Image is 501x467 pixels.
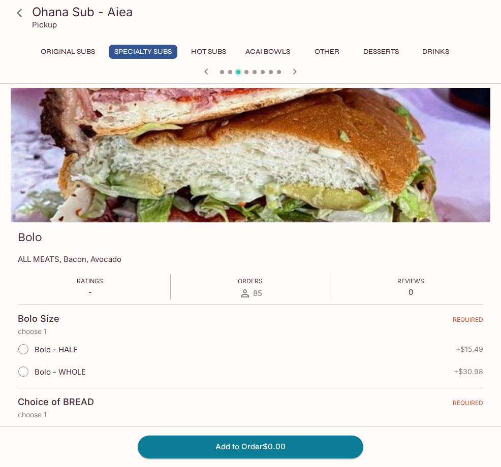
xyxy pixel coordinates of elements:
[453,399,483,411] span: REQUIRED
[35,345,78,354] span: Bolo - HALF
[413,45,458,59] button: Drinks
[18,313,59,324] h4: Bolo Size
[358,45,404,59] button: Desserts
[453,316,483,327] span: REQUIRED
[18,396,94,408] h4: Choice of BREAD
[304,45,350,59] button: Other
[18,254,483,264] p: ALL MEATS, Bacon, Avocado
[18,229,42,245] h3: Bolo
[18,327,483,336] p: choose 1
[397,277,424,285] span: Reviews
[138,436,363,458] button: Add to Order$0.00
[32,4,486,20] h3: Ohana Sub - Aiea
[185,45,232,59] button: Hot Subs
[397,287,424,297] p: 0
[454,368,483,376] span: + $30.98
[240,45,296,59] button: Acai Bowls
[18,411,483,419] p: choose 1
[35,45,101,59] button: Original Subs
[35,367,86,377] span: Bolo - WHOLE
[77,277,103,285] span: Ratings
[32,20,57,29] p: Pickup
[238,277,263,285] span: Orders
[109,45,177,59] button: Specialty Subs
[77,287,103,297] p: -
[253,288,262,298] span: 85
[11,88,490,222] div: Bolo
[456,345,483,353] span: + $15.49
